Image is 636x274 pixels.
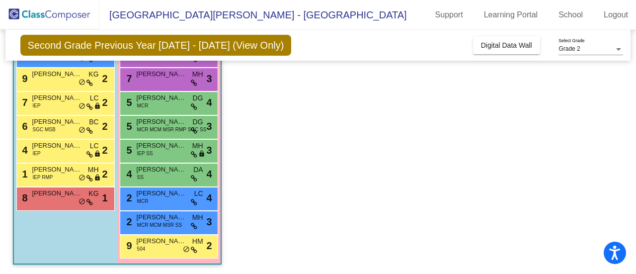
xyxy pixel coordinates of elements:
span: do_not_disturb_alt [79,79,85,87]
span: do_not_disturb_alt [79,126,85,134]
span: [PERSON_NAME] [137,117,186,127]
span: 5 [124,97,132,108]
span: 3 [206,143,212,158]
button: Digital Data Wall [473,36,540,54]
span: Digital Data Wall [481,41,532,49]
span: 4 [20,145,28,156]
span: do_not_disturb_alt [183,246,190,254]
span: IEP [33,102,41,109]
span: 3 [206,214,212,229]
span: lock [94,102,101,110]
span: do_not_disturb_alt [79,102,85,110]
span: 3 [206,71,212,86]
span: [PERSON_NAME] [32,188,82,198]
span: MH [192,212,203,223]
span: [PERSON_NAME] [137,236,186,246]
span: [PERSON_NAME] [137,212,186,222]
span: SS [137,174,144,181]
span: 6 [20,121,28,132]
span: lock [94,174,101,182]
span: 2 [102,95,107,110]
span: IEP RMP [33,174,53,181]
span: 8 [20,192,28,203]
span: 5 [124,145,132,156]
span: 2 [206,238,212,253]
span: MCR [137,197,149,205]
span: 9 [124,240,132,251]
a: Learning Portal [476,7,546,23]
span: DG [193,93,203,103]
span: KG [88,188,98,199]
span: do_not_disturb_alt [79,174,85,182]
span: Second Grade Previous Year [DATE] - [DATE] (View Only) [20,35,292,56]
span: MCR [137,102,149,109]
span: 4 [206,95,212,110]
span: 7 [20,97,28,108]
span: LC [90,141,99,151]
span: DG [193,117,203,127]
span: [PERSON_NAME] [PERSON_NAME] [137,69,186,79]
span: 2 [124,216,132,227]
a: Logout [596,7,636,23]
span: MH [192,69,203,80]
span: 3 [206,119,212,134]
span: 2 [102,167,107,182]
span: [PERSON_NAME] [32,141,82,151]
span: 9 [20,73,28,84]
span: MH [192,141,203,151]
span: 2 [102,119,107,134]
span: 1 [102,190,107,205]
span: [PERSON_NAME] [137,188,186,198]
span: [PERSON_NAME] [137,165,186,175]
span: 2 [102,143,107,158]
span: MH [88,165,99,175]
a: School [551,7,591,23]
span: 2 [124,192,132,203]
span: 4 [206,167,212,182]
span: lock [94,150,101,158]
span: 4 [206,190,212,205]
span: [PERSON_NAME] [32,93,82,103]
span: IEP [33,150,41,157]
span: 4 [124,169,132,180]
span: do_not_disturb_alt [79,198,85,206]
span: 5 [124,121,132,132]
span: [PERSON_NAME] Pleat [137,141,186,151]
span: [PERSON_NAME] [32,69,82,79]
a: Support [427,7,471,23]
span: [PERSON_NAME] [32,117,82,127]
span: DA [193,165,203,175]
span: 2 [102,71,107,86]
span: SGC MSB [33,126,56,133]
span: lock [198,150,205,158]
span: 1 [20,169,28,180]
span: 504 [137,245,146,253]
span: HM [192,236,203,247]
span: [PERSON_NAME] [137,93,186,103]
span: LC [194,188,203,199]
span: Grade 2 [558,45,580,52]
span: BC [89,117,98,127]
span: 7 [124,73,132,84]
span: KG [88,69,98,80]
span: [PERSON_NAME] [32,165,82,175]
span: MCR MCM MSR SS [137,221,182,229]
span: [GEOGRAPHIC_DATA][PERSON_NAME] - [GEOGRAPHIC_DATA] [99,7,407,23]
span: LC [90,93,99,103]
span: IEP SS [137,150,153,157]
span: MCR MCM MSR RMP SGC SS [137,126,207,133]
